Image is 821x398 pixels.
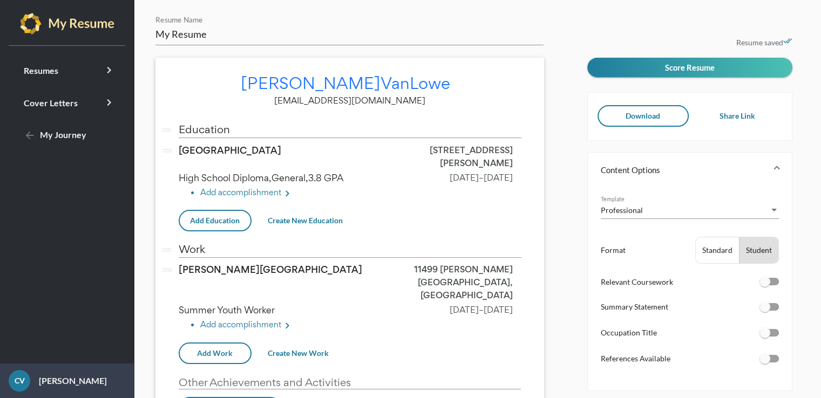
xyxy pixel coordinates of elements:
[259,344,337,363] button: Create New Work
[20,13,114,35] img: my-resume-light.png
[179,263,362,276] span: [PERSON_NAME][GEOGRAPHIC_DATA]
[24,129,86,140] span: My Journey
[479,172,484,183] span: –
[414,263,513,301] span: 11499 [PERSON_NAME] [GEOGRAPHIC_DATA], [GEOGRAPHIC_DATA]
[155,28,544,41] input: Resume Name
[200,187,521,201] li: Add accomplishment
[479,304,484,315] span: –
[160,144,174,157] i: drag_handle
[598,105,689,127] button: Download
[450,172,479,183] span: [DATE]
[190,216,240,225] span: Add Education
[103,96,116,109] i: keyboard_arrow_right
[259,211,351,230] button: Create New Education
[179,304,279,316] span: Summer Youth Worker
[160,123,173,137] i: drag_handle
[24,129,37,142] mat-icon: arrow_back
[281,188,294,201] mat-icon: keyboard_arrow_right
[739,237,778,263] button: Student
[665,63,715,72] span: Score Resume
[587,36,792,49] p: Resume saved
[484,172,513,183] span: [DATE]
[197,348,233,358] span: Add Work
[13,122,121,148] a: My Journey
[268,348,329,358] span: Create New Work
[160,243,173,257] i: drag_handle
[601,237,779,264] li: Format
[272,171,308,184] span: General,
[179,144,281,157] span: [GEOGRAPHIC_DATA]
[274,95,425,106] span: [EMAIL_ADDRESS][DOMAIN_NAME]
[601,275,779,289] li: Relevant Coursework
[200,319,521,333] li: Add accomplishment
[103,64,116,77] i: keyboard_arrow_right
[588,153,792,187] mat-expansion-panel-header: Content Options
[783,37,792,46] i: done_all
[587,58,792,77] button: Score Resume
[268,216,343,225] span: Create New Education
[380,72,450,94] span: VanLowe
[241,72,380,94] span: [PERSON_NAME]
[601,326,779,348] li: Occupation Title
[601,164,766,175] mat-panel-title: Content Options
[281,320,294,333] mat-icon: keyboard_arrow_right
[30,374,107,387] p: [PERSON_NAME]
[601,204,779,216] mat-select: Template
[308,171,343,184] span: 3.8 GPA
[179,376,521,389] p: Other Achievements and Activities
[484,304,513,315] span: [DATE]
[601,205,643,215] span: Professional
[693,105,783,127] button: Share Link
[696,237,739,263] button: Standard
[601,352,779,374] li: References Available
[9,370,30,392] div: CV
[450,304,479,315] span: [DATE]
[601,300,779,322] li: Summary Statement
[179,342,252,364] button: Add Work
[588,187,792,390] div: Content Options
[179,210,252,231] button: Add Education
[160,263,174,277] i: drag_handle
[720,111,755,120] span: Share Link
[626,111,660,120] span: Download
[430,144,513,169] span: [STREET_ADDRESS][PERSON_NAME]
[24,98,78,108] span: Cover Letters
[24,65,58,76] span: Resumes
[179,171,348,184] span: High School Diploma,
